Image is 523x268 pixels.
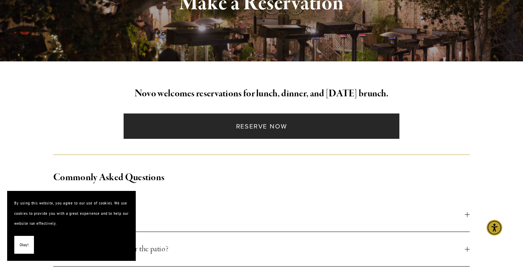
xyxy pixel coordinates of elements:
[53,232,470,266] button: Can I make a reservation for the patio?
[53,243,465,256] span: Can I make a reservation for the patio?
[53,197,470,232] button: Do you charge corkage?
[53,86,470,101] h2: Novo welcomes reservations for lunch, dinner, and [DATE] brunch.
[14,236,34,254] button: Okay!
[7,191,136,261] section: Cookie banner
[124,113,399,139] a: Reserve Now
[487,220,502,236] div: Accessibility Menu
[20,240,29,250] span: Okay!
[53,170,470,185] h2: Commonly Asked Questions
[53,208,465,221] span: Do you charge corkage?
[14,198,129,229] p: By using this website, you agree to our use of cookies. We use cookies to provide you with a grea...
